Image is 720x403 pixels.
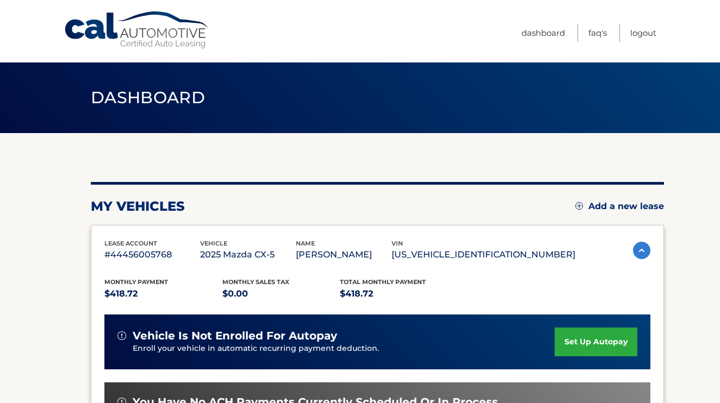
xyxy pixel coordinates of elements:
img: add.svg [575,202,583,210]
a: FAQ's [588,24,607,42]
span: Monthly sales Tax [222,278,289,286]
img: alert-white.svg [117,331,126,340]
a: Add a new lease [575,201,664,212]
a: Cal Automotive [64,11,210,49]
p: $0.00 [222,286,340,301]
p: $418.72 [104,286,222,301]
span: name [296,240,315,247]
p: [US_VEHICLE_IDENTIFICATION_NUMBER] [392,247,575,262]
p: $418.72 [340,286,458,301]
a: set up autopay [555,328,637,356]
img: accordion-active.svg [633,242,650,259]
span: vehicle is not enrolled for autopay [133,329,337,343]
p: Enroll your vehicle in automatic recurring payment deduction. [133,343,555,355]
span: vin [392,240,403,247]
h2: my vehicles [91,198,185,215]
span: Monthly Payment [104,278,168,286]
span: Dashboard [91,87,205,108]
span: vehicle [200,240,227,247]
a: Logout [630,24,656,42]
a: Dashboard [522,24,565,42]
p: [PERSON_NAME] [296,247,392,262]
span: lease account [104,240,157,247]
p: 2025 Mazda CX-5 [200,247,296,262]
span: Total Monthly Payment [340,278,426,286]
p: #44456005768 [104,247,200,262]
